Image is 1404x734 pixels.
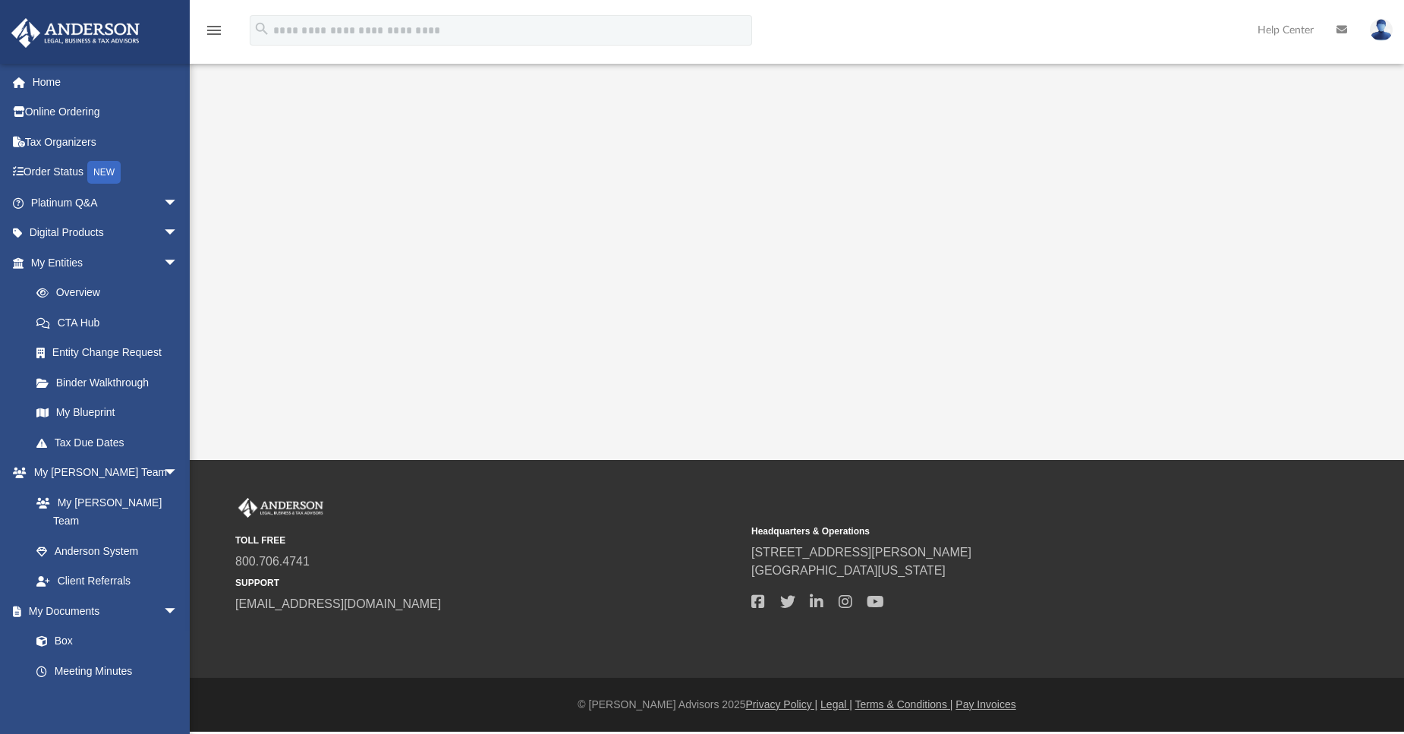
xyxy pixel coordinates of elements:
a: Platinum Q&Aarrow_drop_down [11,187,201,218]
span: arrow_drop_down [163,596,194,627]
span: arrow_drop_down [163,218,194,249]
a: Legal | [820,698,852,710]
a: Anderson System [21,536,194,566]
a: My Entitiesarrow_drop_down [11,247,201,278]
a: [EMAIL_ADDRESS][DOMAIN_NAME] [235,597,441,610]
a: Binder Walkthrough [21,367,201,398]
img: Anderson Advisors Platinum Portal [7,18,144,48]
a: Order StatusNEW [11,157,201,188]
a: Privacy Policy | [746,698,818,710]
a: Client Referrals [21,566,194,597]
a: menu [205,29,223,39]
small: TOLL FREE [235,534,741,547]
a: [GEOGRAPHIC_DATA][US_STATE] [751,564,946,577]
a: Terms & Conditions | [855,698,953,710]
a: My Blueprint [21,398,194,428]
a: My Documentsarrow_drop_down [11,596,194,626]
img: Anderson Advisors Platinum Portal [235,498,326,518]
a: Tax Due Dates [21,427,201,458]
a: Digital Productsarrow_drop_down [11,218,201,248]
i: menu [205,21,223,39]
a: Home [11,67,201,97]
i: search [253,20,270,37]
a: Online Ordering [11,97,201,128]
img: User Pic [1370,19,1393,41]
span: arrow_drop_down [163,187,194,219]
a: Box [21,626,186,657]
a: My [PERSON_NAME] Team [21,487,186,536]
a: Entity Change Request [21,338,201,368]
span: arrow_drop_down [163,247,194,279]
a: Meeting Minutes [21,656,194,686]
small: Headquarters & Operations [751,525,1257,538]
a: Pay Invoices [955,698,1015,710]
a: CTA Hub [21,307,201,338]
a: My [PERSON_NAME] Teamarrow_drop_down [11,458,194,488]
span: arrow_drop_down [163,458,194,489]
a: 800.706.4741 [235,555,310,568]
div: NEW [87,161,121,184]
a: Tax Organizers [11,127,201,157]
small: SUPPORT [235,576,741,590]
a: [STREET_ADDRESS][PERSON_NAME] [751,546,971,559]
a: Overview [21,278,201,308]
div: © [PERSON_NAME] Advisors 2025 [190,697,1404,713]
